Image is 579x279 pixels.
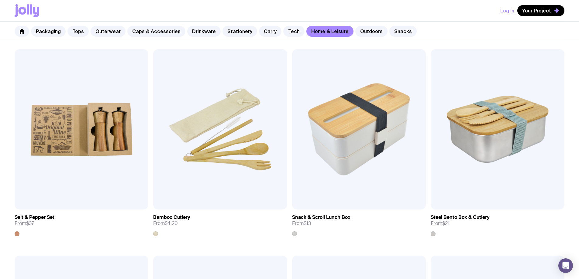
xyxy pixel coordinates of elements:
[153,220,178,226] span: From
[91,26,126,37] a: Outerwear
[500,5,514,16] button: Log In
[26,220,34,226] span: $37
[153,209,287,236] a: Bamboo CutleryFrom$4.20
[15,209,148,236] a: Salt & Pepper SetFrom$37
[67,26,89,37] a: Tops
[558,258,573,273] div: Open Intercom Messenger
[442,220,450,226] span: $21
[292,209,426,236] a: Snack & Scroll Lunch BoxFrom$13
[292,214,350,220] h3: Snack & Scroll Lunch Box
[15,214,54,220] h3: Salt & Pepper Set
[517,5,564,16] button: Your Project
[259,26,281,37] a: Carry
[15,220,34,226] span: From
[283,26,305,37] a: Tech
[165,220,178,226] span: $4.20
[431,214,490,220] h3: Steel Bento Box & Cutlery
[389,26,417,37] a: Snacks
[187,26,221,37] a: Drinkware
[292,220,311,226] span: From
[522,8,551,14] span: Your Project
[304,220,311,226] span: $13
[127,26,185,37] a: Caps & Accessories
[306,26,353,37] a: Home & Leisure
[355,26,388,37] a: Outdoors
[431,220,450,226] span: From
[431,209,564,236] a: Steel Bento Box & CutleryFrom$21
[31,26,66,37] a: Packaging
[153,214,190,220] h3: Bamboo Cutlery
[222,26,257,37] a: Stationery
